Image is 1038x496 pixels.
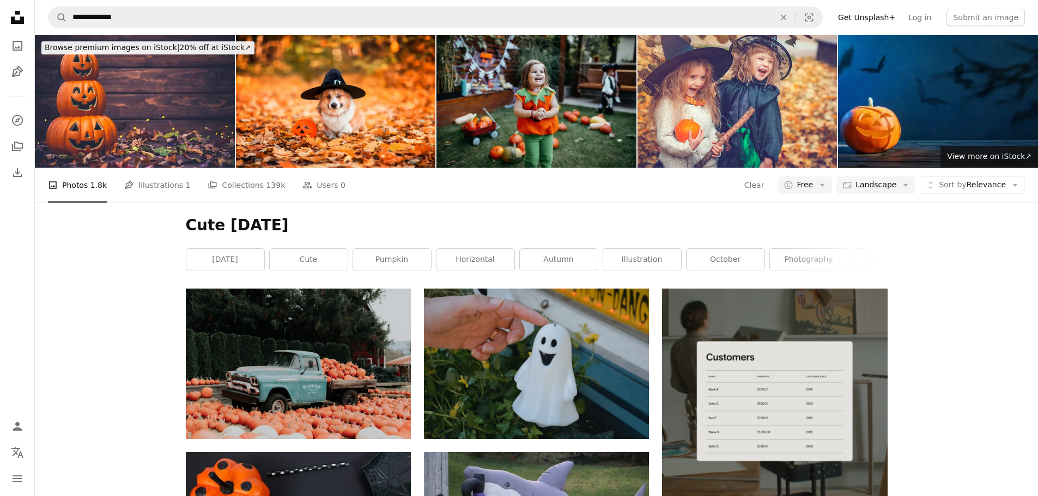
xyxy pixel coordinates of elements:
[270,249,348,271] a: cute
[778,176,832,194] button: Free
[796,7,822,28] button: Visual search
[186,289,411,438] img: green single cab pickup truck carrying squash
[947,152,1031,161] span: View more on iStock ↗
[940,146,1038,168] a: View more on iStock↗
[7,35,28,57] a: Photos
[939,180,1006,191] span: Relevance
[902,9,938,26] a: Log in
[946,9,1025,26] button: Submit an image
[186,359,411,369] a: green single cab pickup truck carrying squash
[436,249,514,271] a: horizontal
[208,168,285,203] a: Collections 139k
[353,249,431,271] a: pumpkin
[436,35,636,168] img: Playful kids enjoying a Halloween party
[302,168,345,203] a: Users 0
[853,249,931,271] a: happiness
[687,249,764,271] a: october
[341,179,345,191] span: 0
[520,249,598,271] a: autumn
[7,415,28,437] a: Log in / Sign up
[836,176,915,194] button: Landscape
[831,9,902,26] a: Get Unsplash+
[424,289,649,438] img: a person holding a small ghost in their hand
[7,109,28,131] a: Explore
[186,179,191,191] span: 1
[772,7,796,28] button: Clear
[603,249,681,271] a: illustration
[770,249,848,271] a: photography
[855,180,896,191] span: Landscape
[7,468,28,489] button: Menu
[7,7,28,30] a: Home — Unsplash
[236,35,436,168] img: Halloween greeting card with a funny corgi dog puppy in a black witch hat stands in an autumn park
[186,249,264,271] a: [DATE]
[7,61,28,83] a: Illustrations
[124,168,190,203] a: Illustrations 1
[939,180,966,189] span: Sort by
[7,136,28,157] a: Collections
[45,43,251,52] span: 20% off at iStock ↗
[744,176,765,194] button: Clear
[35,35,261,61] a: Browse premium images on iStock|20% off at iStock↗
[638,35,837,168] img: Children celebrating Halloween
[7,442,28,463] button: Language
[797,180,813,191] span: Free
[186,216,888,235] h1: Cute [DATE]
[7,162,28,183] a: Download History
[48,7,67,28] button: Search Unsplash
[35,35,235,168] img: Fall celebrations. Halloween Jack O Lanterns with leaves
[45,43,179,52] span: Browse premium images on iStock |
[838,35,1038,168] img: Halloween pumpkin on dark blue background
[266,179,285,191] span: 139k
[424,359,649,369] a: a person holding a small ghost in their hand
[48,7,823,28] form: Find visuals sitewide
[920,176,1025,194] button: Sort byRelevance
